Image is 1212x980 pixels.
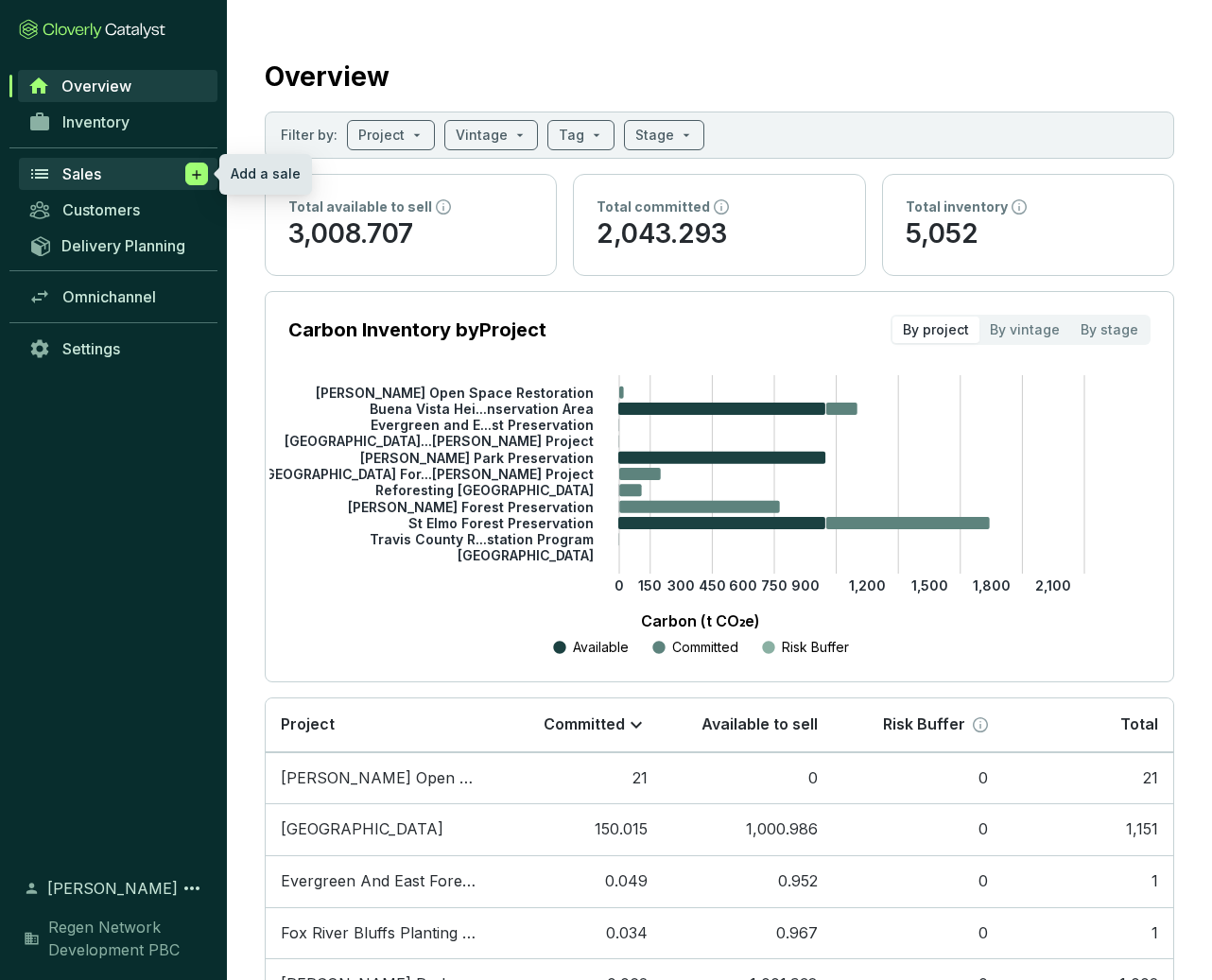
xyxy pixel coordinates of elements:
td: Ballinger Open Space Restoration [266,752,493,804]
td: 0.034 [493,907,663,959]
tspan: St Elmo Forest Preservation [408,515,594,531]
td: 0 [663,752,833,804]
tspan: 600 [729,577,757,593]
a: Omnichannel [19,281,217,313]
th: Available to sell [663,698,833,752]
tspan: Evergreen and E...st Preservation [371,417,594,433]
div: By vintage [979,317,1070,343]
div: By project [892,317,979,343]
div: Add a sale [219,154,312,195]
td: 1 [1003,855,1173,907]
span: [PERSON_NAME] [47,877,178,900]
a: Settings [19,333,217,365]
tspan: Buena Vista Hei...nservation Area [370,401,594,417]
td: 150.015 [493,803,663,855]
tspan: 750 [761,577,788,593]
td: Buena Vista Heights Conservation Area [266,803,493,855]
span: Overview [61,77,131,95]
a: Customers [19,194,217,226]
p: Risk Buffer [782,638,849,657]
div: By stage [1070,317,1149,343]
tspan: 450 [699,577,726,593]
p: Committed [672,638,738,657]
td: 0 [833,803,1003,855]
span: Inventory [62,112,130,131]
p: Carbon (t CO₂e) [317,610,1084,632]
td: 21 [1003,752,1173,804]
td: 0.952 [663,855,833,907]
p: Available [573,638,629,657]
td: 1 [1003,907,1173,959]
td: Evergreen And East Forest Preservation [266,855,493,907]
tspan: [GEOGRAPHIC_DATA] For...[PERSON_NAME] Project [260,466,594,482]
p: Committed [544,714,625,735]
h2: Overview [265,57,390,96]
p: Filter by: [281,126,338,145]
td: 0 [833,752,1003,804]
tspan: [PERSON_NAME] Forest Preservation [348,498,594,514]
tspan: [GEOGRAPHIC_DATA]...[PERSON_NAME] Project [285,433,594,449]
tspan: [PERSON_NAME] Open Space Restoration [316,384,594,400]
span: Delivery Planning [61,236,185,255]
p: Total available to sell [288,198,432,216]
p: Total committed [597,198,710,216]
p: 3,008.707 [288,216,533,252]
p: Risk Buffer [883,714,965,735]
tspan: 150 [638,577,662,593]
tspan: [PERSON_NAME] Park Preservation [360,449,594,465]
p: 2,043.293 [597,216,841,252]
a: Inventory [19,106,217,138]
tspan: 1,500 [911,577,948,593]
td: 0.049 [493,855,663,907]
th: Project [266,698,493,752]
tspan: 1,800 [973,577,1011,593]
span: Regen Network Development PBC [48,916,208,961]
td: 0 [833,855,1003,907]
div: segmented control [891,315,1151,345]
span: Settings [62,339,120,358]
td: Fox River Bluffs Planting Project [266,907,493,959]
td: 21 [493,752,663,804]
a: Sales [19,158,217,190]
td: 0 [833,907,1003,959]
td: 1,000.986 [663,803,833,855]
tspan: [GEOGRAPHIC_DATA] [458,547,594,563]
tspan: 0 [615,577,624,593]
th: Total [1003,698,1173,752]
td: 0.967 [663,907,833,959]
tspan: 900 [791,577,820,593]
tspan: 300 [667,577,695,593]
a: Overview [18,70,217,102]
span: Customers [62,200,140,219]
p: Carbon Inventory by Project [288,317,546,343]
span: Omnichannel [62,287,156,306]
tspan: Travis County R...station Program [370,531,594,547]
tspan: 2,100 [1035,577,1071,593]
tspan: 1,200 [849,577,886,593]
tspan: Reforesting [GEOGRAPHIC_DATA] [375,482,594,498]
span: Sales [62,164,101,183]
p: 5,052 [906,216,1151,252]
a: Delivery Planning [19,230,217,261]
p: Total inventory [906,198,1008,216]
td: 1,151 [1003,803,1173,855]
